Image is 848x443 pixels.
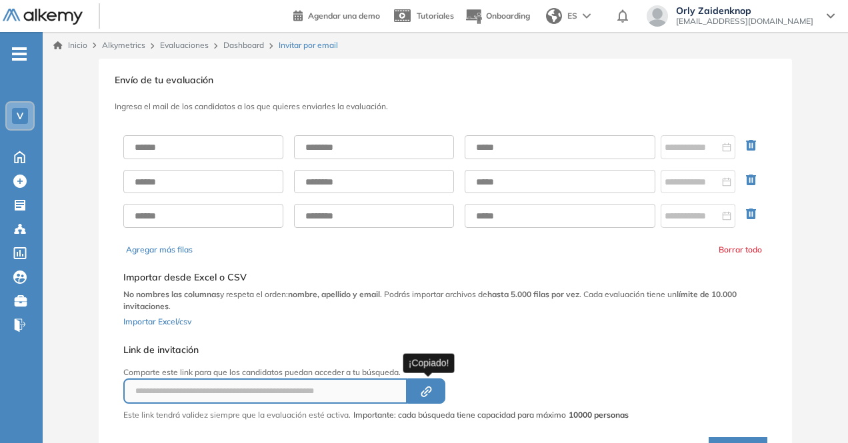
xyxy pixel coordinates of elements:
button: Borrar todo [719,244,762,256]
h3: Envío de tu evaluación [115,75,776,86]
p: y respeta el orden: . Podrás importar archivos de . Cada evaluación tiene un . [123,288,767,312]
img: arrow [583,13,591,19]
button: Importar Excel/csv [123,312,191,328]
span: V [17,111,23,121]
span: ES [567,10,577,22]
a: Dashboard [223,40,264,50]
h5: Link de invitación [123,344,629,356]
b: nombre, apellido y email [288,289,380,299]
a: Agendar una demo [293,7,380,23]
span: Tutoriales [417,11,454,21]
span: Agendar una demo [308,11,380,21]
p: Este link tendrá validez siempre que la evaluación esté activa. [123,409,351,421]
b: límite de 10.000 invitaciones [123,289,737,311]
span: Invitar por email [279,39,338,51]
a: Evaluaciones [160,40,209,50]
img: Logo [3,9,83,25]
button: Agregar más filas [126,244,193,256]
span: Alkymetrics [102,40,145,50]
h3: Ingresa el mail de los candidatos a los que quieres enviarles la evaluación. [115,102,776,111]
div: Widget de chat [781,379,848,443]
span: Importar Excel/csv [123,316,191,326]
span: Onboarding [486,11,530,21]
img: world [546,8,562,24]
strong: 10000 personas [569,410,629,420]
a: Inicio [53,39,87,51]
div: ¡Copiado! [403,353,455,372]
span: [EMAIL_ADDRESS][DOMAIN_NAME] [676,16,813,27]
b: No nombres las columnas [123,289,220,299]
p: Comparte este link para que los candidatos puedan acceder a tu búsqueda. [123,366,629,378]
span: Orly Zaidenknop [676,5,813,16]
b: hasta 5.000 filas por vez [487,289,579,299]
h5: Importar desde Excel o CSV [123,272,767,283]
iframe: Chat Widget [781,379,848,443]
span: Importante: cada búsqueda tiene capacidad para máximo [353,409,629,421]
i: - [12,53,27,55]
button: Onboarding [465,2,530,31]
